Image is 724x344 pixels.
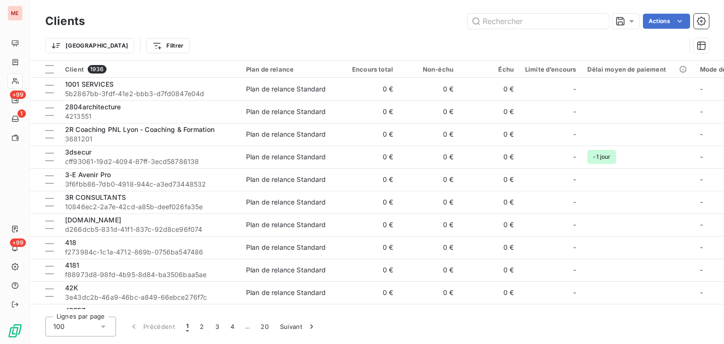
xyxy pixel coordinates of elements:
[338,168,399,191] td: 0 €
[53,322,65,331] span: 100
[65,89,235,98] span: 5b2867bb-3fdf-41e2-bbb3-d7fd0847e04d
[459,78,519,100] td: 0 €
[65,80,114,88] span: 1001 SERVICES
[45,38,134,53] button: [GEOGRAPHIC_DATA]
[246,130,326,139] div: Plan de relance Standard
[240,319,255,334] span: …
[338,281,399,304] td: 0 €
[338,213,399,236] td: 0 €
[459,168,519,191] td: 0 €
[65,284,78,292] span: 42K
[573,243,576,252] span: -
[338,236,399,259] td: 0 €
[65,270,235,279] span: f88973d8-98fd-4b95-8d84-ba3506baa5ae
[700,107,703,115] span: -
[404,66,453,73] div: Non-échu
[459,146,519,168] td: 0 €
[65,103,121,111] span: 2804architecture
[210,317,225,336] button: 3
[643,14,690,29] button: Actions
[65,261,80,269] span: 4181
[246,220,326,229] div: Plan de relance Standard
[338,259,399,281] td: 0 €
[700,243,703,251] span: -
[65,202,235,212] span: 10846ec2-2a7e-42cd-a85b-deef026fa35e
[246,66,333,73] div: Plan de relance
[700,85,703,93] span: -
[700,221,703,229] span: -
[573,288,576,297] span: -
[338,146,399,168] td: 0 €
[65,112,235,121] span: 4213551
[274,317,322,336] button: Suivant
[468,14,609,29] input: Rechercher
[573,197,576,207] span: -
[459,259,519,281] td: 0 €
[344,66,393,73] div: Encours total
[186,322,189,331] span: 1
[123,317,181,336] button: Précédent
[65,180,235,189] span: 3f6fbb86-7db0-4918-944c-a3ed73448532
[225,317,240,336] button: 4
[8,6,23,21] div: ME
[65,148,91,156] span: 3dsecur
[700,175,703,183] span: -
[700,266,703,274] span: -
[573,130,576,139] span: -
[146,38,189,53] button: Filtrer
[65,66,84,73] span: Client
[573,152,576,162] span: -
[399,100,459,123] td: 0 €
[399,304,459,327] td: 0 €
[246,175,326,184] div: Plan de relance Standard
[338,78,399,100] td: 0 €
[459,191,519,213] td: 0 €
[17,109,26,118] span: 1
[587,150,616,164] span: -1 jour
[399,146,459,168] td: 0 €
[573,265,576,275] span: -
[700,288,703,296] span: -
[246,265,326,275] div: Plan de relance Standard
[700,130,703,138] span: -
[65,157,235,166] span: cff93061-19d2-4094-87ff-3ecd58786138
[65,125,214,133] span: 2R Coaching PNL Lyon - Coaching & Formation
[459,281,519,304] td: 0 €
[246,152,326,162] div: Plan de relance Standard
[65,134,235,144] span: 3681201
[525,66,576,73] div: Limite d’encours
[700,153,703,161] span: -
[465,66,514,73] div: Échu
[246,84,326,94] div: Plan de relance Standard
[10,238,26,247] span: +99
[338,123,399,146] td: 0 €
[8,323,23,338] img: Logo LeanPay
[459,100,519,123] td: 0 €
[587,66,688,73] div: Délai moyen de paiement
[65,306,86,314] span: 4BEEZ
[573,107,576,116] span: -
[338,304,399,327] td: 0 €
[65,216,121,224] span: [DOMAIN_NAME]
[65,193,126,201] span: 3R CONSULTANTS
[246,243,326,252] div: Plan de relance Standard
[65,225,235,234] span: d266dcb5-831d-41f1-837c-92d8ce96f074
[459,213,519,236] td: 0 €
[246,197,326,207] div: Plan de relance Standard
[399,236,459,259] td: 0 €
[194,317,209,336] button: 2
[88,65,107,74] span: 1936
[459,123,519,146] td: 0 €
[65,293,235,302] span: 3e43dc2b-46a9-46bc-a849-66ebce276f7c
[573,84,576,94] span: -
[255,317,274,336] button: 20
[459,236,519,259] td: 0 €
[246,107,326,116] div: Plan de relance Standard
[399,281,459,304] td: 0 €
[399,191,459,213] td: 0 €
[399,213,459,236] td: 0 €
[45,13,85,30] h3: Clients
[573,220,576,229] span: -
[338,191,399,213] td: 0 €
[65,171,111,179] span: 3-E Avenir Pro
